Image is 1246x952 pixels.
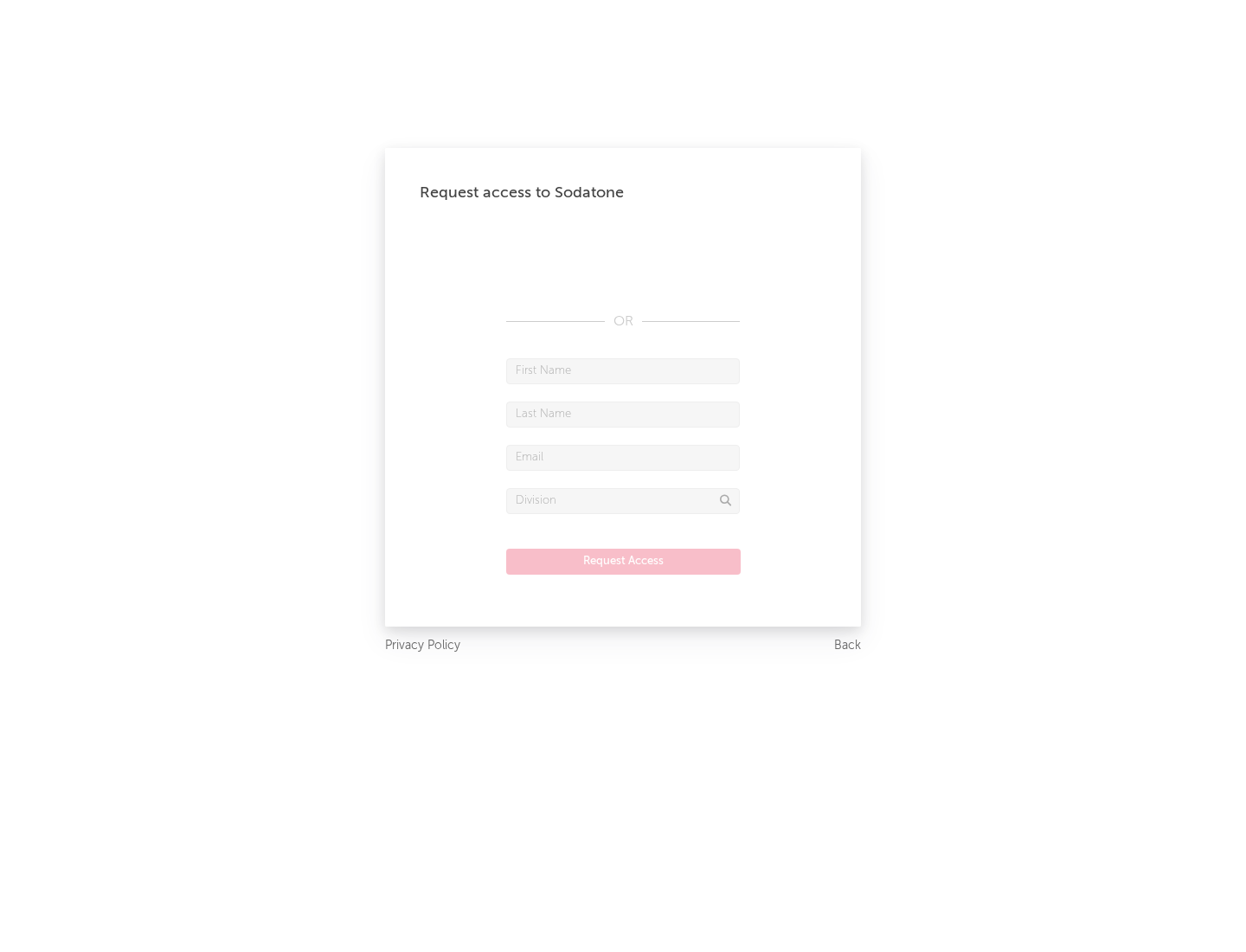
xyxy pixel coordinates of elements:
div: Request access to Sodatone [420,183,826,203]
a: Privacy Policy [385,635,460,657]
input: Division [506,488,740,514]
input: Email [506,445,740,471]
input: Last Name [506,402,740,428]
div: OR [506,312,740,332]
input: First Name [506,358,740,384]
button: Request Access [506,549,741,575]
a: Back [834,635,861,657]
